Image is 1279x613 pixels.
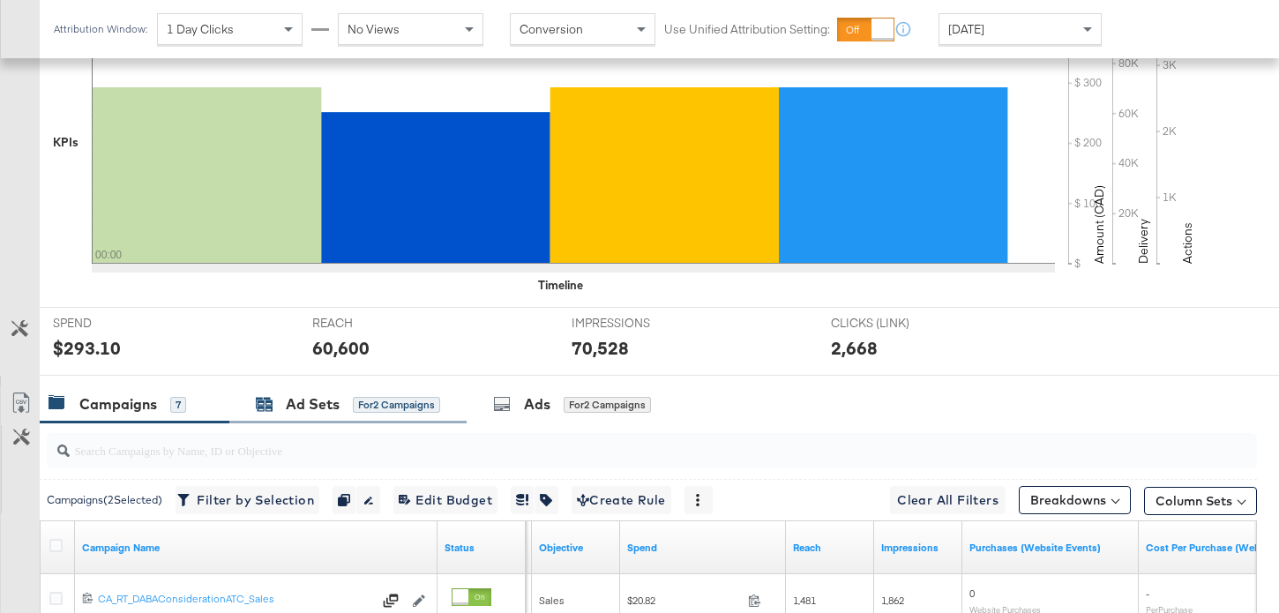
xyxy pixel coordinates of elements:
[539,594,565,607] span: Sales
[572,486,671,514] button: Create Rule
[664,21,830,38] label: Use Unified Attribution Setting:
[53,315,185,332] span: SPEND
[70,426,1149,460] input: Search Campaigns by Name, ID or Objective
[831,315,963,332] span: CLICKS (LINK)
[897,490,999,512] span: Clear All Filters
[627,594,741,607] span: $20.82
[1146,587,1149,600] span: -
[969,541,1132,555] a: The number of times a purchase was made tracked by your Custom Audience pixel on your website aft...
[98,592,372,609] a: CA_RT_DABAConsiderationATC_Sales
[53,335,121,361] div: $293.10
[948,21,984,37] span: [DATE]
[181,490,314,512] span: Filter by Selection
[577,490,666,512] span: Create Rule
[564,397,651,413] div: for 2 Campaigns
[524,394,550,415] div: Ads
[831,335,878,361] div: 2,668
[793,594,816,607] span: 1,481
[1135,219,1151,264] text: Delivery
[393,486,497,514] button: Edit Budget
[520,21,583,37] span: Conversion
[53,23,148,35] div: Attribution Window:
[881,594,904,607] span: 1,862
[348,21,400,37] span: No Views
[627,541,779,555] a: The total amount spent to date.
[793,541,867,555] a: The number of people your ad was served to.
[538,277,583,294] div: Timeline
[572,335,629,361] div: 70,528
[170,397,186,413] div: 7
[1144,487,1257,515] button: Column Sets
[312,315,445,332] span: REACH
[312,335,370,361] div: 60,600
[176,486,319,514] button: Filter by Selection
[539,541,613,555] a: Your campaign's objective.
[1179,222,1195,264] text: Actions
[969,587,975,600] span: 0
[79,394,157,415] div: Campaigns
[881,541,955,555] a: The number of times your ad was served. On mobile apps an ad is counted as served the first time ...
[53,134,79,151] div: KPIs
[167,21,234,37] span: 1 Day Clicks
[445,541,519,555] a: Shows the current state of your Ad Campaign.
[353,397,440,413] div: for 2 Campaigns
[1019,486,1131,514] button: Breakdowns
[890,486,1006,514] button: Clear All Filters
[47,492,162,508] div: Campaigns ( 2 Selected)
[1091,185,1107,264] text: Amount (CAD)
[399,490,492,512] span: Edit Budget
[286,394,340,415] div: Ad Sets
[98,592,372,606] div: CA_RT_DABAConsiderationATC_Sales
[82,541,430,555] a: Your campaign name.
[572,315,704,332] span: IMPRESSIONS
